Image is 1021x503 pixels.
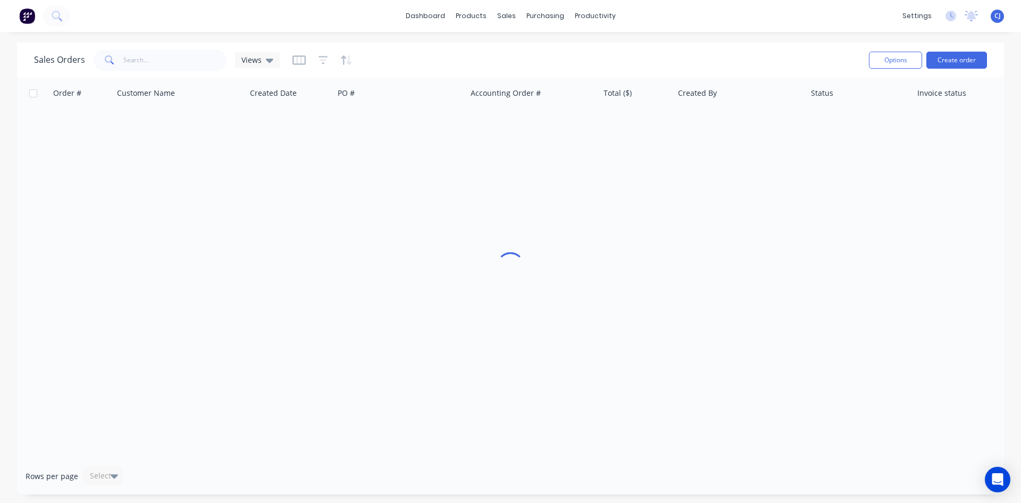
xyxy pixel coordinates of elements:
div: Order # [53,88,81,98]
span: Rows per page [26,471,78,482]
div: Invoice status [917,88,966,98]
span: Views [241,54,262,65]
div: productivity [570,8,621,24]
div: Created By [678,88,717,98]
div: Customer Name [117,88,175,98]
div: Status [811,88,833,98]
div: PO # [338,88,355,98]
div: purchasing [521,8,570,24]
div: Total ($) [604,88,632,98]
div: products [450,8,492,24]
div: Select... [90,471,118,481]
input: Search... [123,50,227,71]
div: sales [492,8,521,24]
div: Accounting Order # [471,88,541,98]
a: dashboard [400,8,450,24]
img: Factory [19,8,35,24]
button: Options [869,52,922,69]
div: Created Date [250,88,297,98]
div: settings [897,8,937,24]
h1: Sales Orders [34,55,85,65]
button: Create order [926,52,987,69]
div: Open Intercom Messenger [985,467,1010,492]
span: CJ [994,11,1001,21]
